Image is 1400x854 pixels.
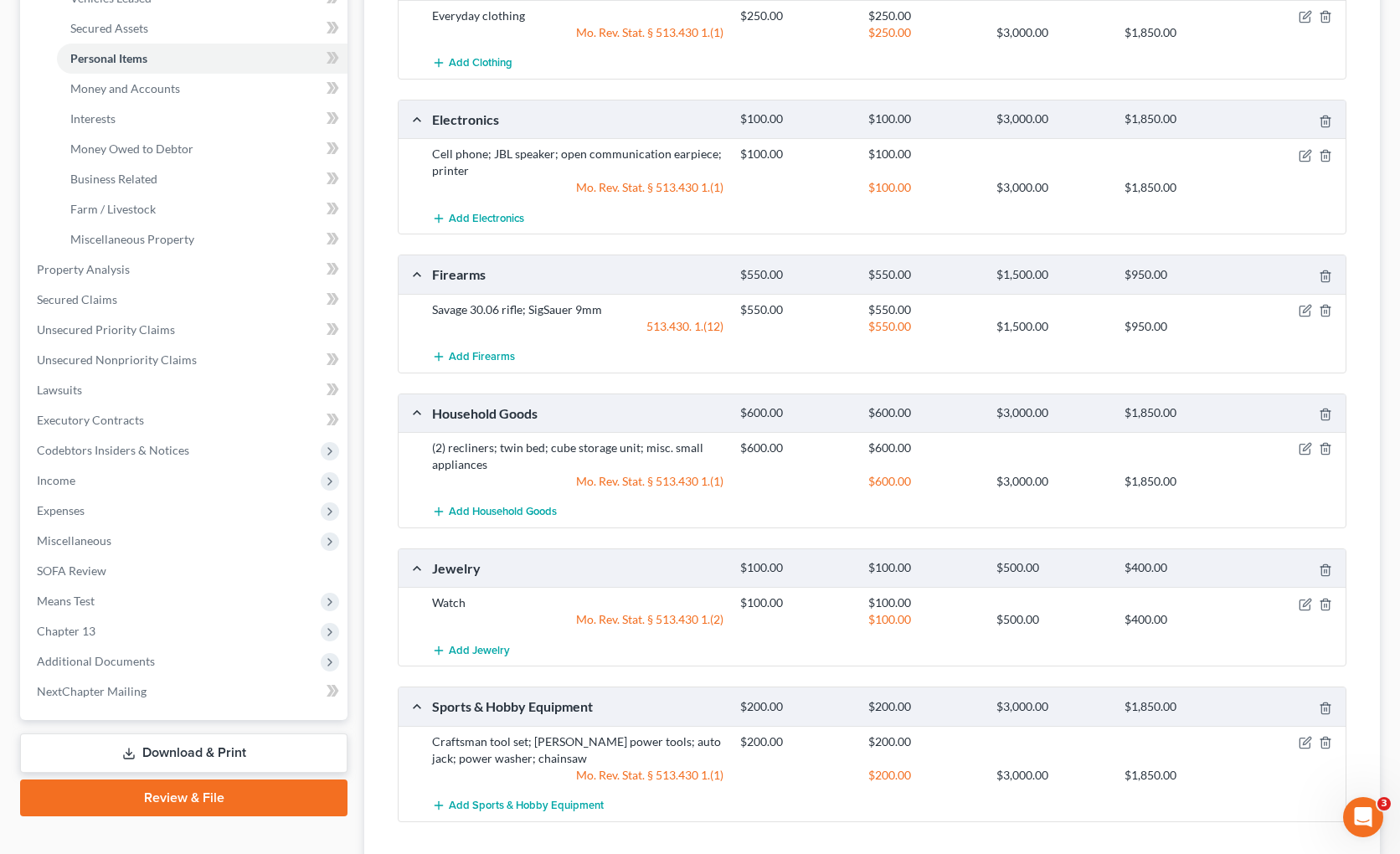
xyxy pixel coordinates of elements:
span: Executory Contracts [37,413,144,427]
button: Add Jewelry [432,635,510,666]
span: Expenses [37,503,85,517]
div: $500.00 [988,611,1116,628]
span: Unsecured Priority Claims [37,322,175,337]
div: $200.00 [860,699,988,715]
div: $600.00 [860,473,988,490]
span: Miscellaneous [37,533,111,548]
div: $550.00 [732,267,860,283]
span: Secured Claims [37,292,117,306]
span: Property Analysis [37,262,130,276]
span: Secured Assets [70,21,148,35]
span: Miscellaneous Property [70,232,194,246]
div: $550.00 [860,267,988,283]
span: Additional Documents [37,654,155,668]
div: $200.00 [732,699,860,715]
div: $3,000.00 [988,405,1116,421]
div: $950.00 [1116,267,1244,283]
div: Mo. Rev. Stat. § 513.430 1.(1) [424,24,732,41]
div: $1,850.00 [1116,405,1244,421]
div: $550.00 [860,301,988,318]
a: SOFA Review [23,556,347,586]
div: Mo. Rev. Stat. § 513.430 1.(1) [424,473,732,490]
div: Craftsman tool set; [PERSON_NAME] power tools; auto jack; power washer; chainsaw [424,733,732,767]
div: $3,000.00 [988,699,1116,715]
div: Electronics [424,111,732,128]
span: SOFA Review [37,563,106,578]
a: Money Owed to Debtor [57,134,347,164]
button: Add Clothing [432,48,512,79]
div: $600.00 [732,440,860,456]
div: $3,000.00 [988,473,1116,490]
button: Add Sports & Hobby Equipment [432,790,604,821]
div: $400.00 [1116,560,1244,576]
span: Personal Items [70,51,147,65]
span: Farm / Livestock [70,202,156,216]
div: Sports & Hobby Equipment [424,697,732,715]
div: (2) recliners; twin bed; cube storage unit; misc. small appliances [424,440,732,473]
div: $400.00 [1116,611,1244,628]
a: Unsecured Nonpriority Claims [23,345,347,375]
div: $1,850.00 [1116,699,1244,715]
div: $1,850.00 [1116,111,1244,127]
div: $1,500.00 [988,318,1116,335]
a: NextChapter Mailing [23,677,347,707]
div: Household Goods [424,404,732,422]
div: Firearms [424,265,732,283]
div: $550.00 [860,318,988,335]
div: Mo. Rev. Stat. § 513.430 1.(1) [424,767,732,784]
div: $100.00 [860,179,988,196]
div: $200.00 [860,767,988,784]
div: Cell phone; JBL speaker; open communication earpiece; printer [424,146,732,179]
div: $100.00 [860,611,988,628]
a: Secured Claims [23,285,347,315]
span: Chapter 13 [37,624,95,638]
div: $3,000.00 [988,24,1116,41]
div: 513.430. 1.(12) [424,318,732,335]
div: Mo. Rev. Stat. § 513.430 1.(2) [424,611,732,628]
a: Lawsuits [23,375,347,405]
span: Add Clothing [449,57,512,70]
span: NextChapter Mailing [37,684,147,698]
div: $100.00 [860,146,988,162]
div: $100.00 [732,560,860,576]
div: $550.00 [732,301,860,318]
div: $600.00 [732,405,860,421]
a: Money and Accounts [57,74,347,104]
span: Business Related [70,172,157,186]
div: Savage 30.06 rifle; SigSauer 9mm [424,301,732,318]
div: $100.00 [732,594,860,611]
div: $200.00 [732,733,860,750]
div: $1,500.00 [988,267,1116,283]
button: Add Electronics [432,203,524,234]
div: $100.00 [732,146,860,162]
div: $950.00 [1116,318,1244,335]
a: Property Analysis [23,255,347,285]
button: Add Firearms [432,342,515,373]
div: $1,850.00 [1116,473,1244,490]
div: $3,000.00 [988,179,1116,196]
div: $1,850.00 [1116,767,1244,784]
a: Farm / Livestock [57,194,347,224]
a: Personal Items [57,44,347,74]
a: Review & File [20,779,347,816]
span: Add Firearms [449,350,515,363]
div: Jewelry [424,559,732,577]
iframe: Intercom live chat [1343,797,1383,837]
a: Miscellaneous Property [57,224,347,255]
div: $600.00 [860,405,988,421]
div: $100.00 [732,111,860,127]
div: $250.00 [860,24,988,41]
div: $250.00 [732,8,860,24]
span: Codebtors Insiders & Notices [37,443,189,457]
span: Add Jewelry [449,644,510,657]
div: $1,850.00 [1116,179,1244,196]
a: Executory Contracts [23,405,347,435]
span: Add Sports & Hobby Equipment [449,799,604,812]
div: $250.00 [860,8,988,24]
span: Money and Accounts [70,81,180,95]
div: $200.00 [860,733,988,750]
span: Interests [70,111,116,126]
a: Interests [57,104,347,134]
a: Unsecured Priority Claims [23,315,347,345]
span: 3 [1377,797,1391,810]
